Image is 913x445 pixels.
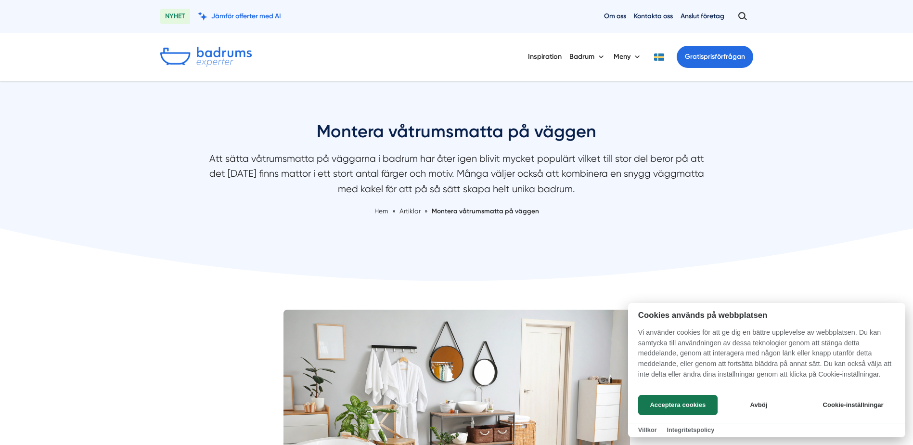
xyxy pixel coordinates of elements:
[638,426,657,433] a: Villkor
[628,327,905,386] p: Vi använder cookies för att ge dig en bättre upplevelse av webbplatsen. Du kan samtycka till anvä...
[667,426,714,433] a: Integritetspolicy
[638,395,718,415] button: Acceptera cookies
[811,395,895,415] button: Cookie-inställningar
[628,311,905,320] h2: Cookies används på webbplatsen
[720,395,797,415] button: Avböj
